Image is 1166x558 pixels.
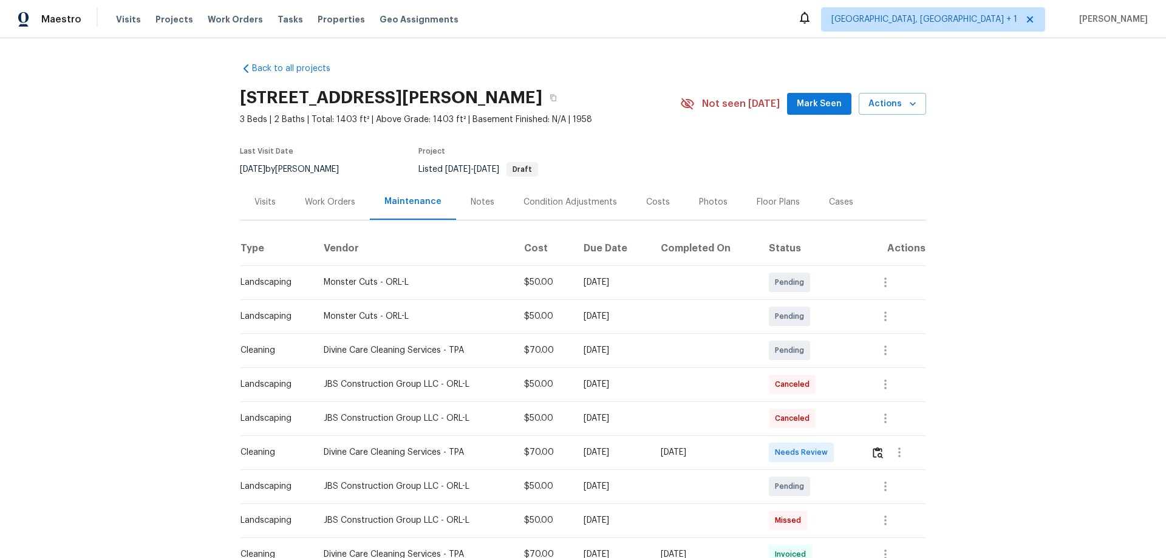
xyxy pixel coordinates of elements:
div: Landscaping [240,276,304,288]
img: Review Icon [873,447,883,458]
div: JBS Construction Group LLC - ORL-L [324,514,505,526]
span: Actions [868,97,916,112]
div: Landscaping [240,412,304,424]
button: Mark Seen [787,93,851,115]
div: $70.00 [524,446,564,458]
span: Mark Seen [797,97,842,112]
div: [DATE] [584,378,641,390]
button: Actions [859,93,926,115]
span: Canceled [775,378,814,390]
div: Cleaning [240,344,304,356]
div: Notes [471,196,494,208]
span: Maestro [41,13,81,26]
div: Condition Adjustments [523,196,617,208]
span: Visits [116,13,141,26]
div: $50.00 [524,480,564,492]
div: $50.00 [524,514,564,526]
h2: [STREET_ADDRESS][PERSON_NAME] [240,92,542,104]
div: Cases [829,196,853,208]
div: [DATE] [661,446,749,458]
span: Projects [155,13,193,26]
th: Vendor [314,231,514,265]
span: Geo Assignments [380,13,459,26]
span: Project [418,148,445,155]
div: [DATE] [584,344,641,356]
span: Not seen [DATE] [702,98,780,110]
span: Pending [775,480,809,492]
div: Visits [254,196,276,208]
span: Canceled [775,412,814,424]
div: Maintenance [384,196,442,208]
div: Landscaping [240,378,304,390]
div: Cleaning [240,446,304,458]
th: Status [759,231,862,265]
div: $70.00 [524,344,564,356]
span: Draft [508,166,537,173]
div: [DATE] [584,514,641,526]
span: Pending [775,344,809,356]
div: [DATE] [584,276,641,288]
div: $50.00 [524,276,564,288]
div: Landscaping [240,514,304,526]
th: Completed On [651,231,759,265]
div: Costs [646,196,670,208]
div: Monster Cuts - ORL-L [324,276,505,288]
div: [DATE] [584,412,641,424]
span: Last Visit Date [240,148,293,155]
th: Due Date [574,231,650,265]
span: 3 Beds | 2 Baths | Total: 1403 ft² | Above Grade: 1403 ft² | Basement Finished: N/A | 1958 [240,114,680,126]
div: Work Orders [305,196,355,208]
span: Listed [418,165,538,174]
div: Floor Plans [757,196,800,208]
div: JBS Construction Group LLC - ORL-L [324,480,505,492]
div: [DATE] [584,446,641,458]
div: Landscaping [240,480,304,492]
span: Needs Review [775,446,833,458]
div: $50.00 [524,310,564,322]
span: Missed [775,514,806,526]
div: Landscaping [240,310,304,322]
span: [GEOGRAPHIC_DATA], [GEOGRAPHIC_DATA] + 1 [831,13,1017,26]
span: Tasks [278,15,303,24]
a: Back to all projects [240,63,356,75]
span: Pending [775,276,809,288]
div: Photos [699,196,728,208]
th: Actions [861,231,926,265]
span: Work Orders [208,13,263,26]
div: Divine Care Cleaning Services - TPA [324,344,505,356]
div: Monster Cuts - ORL-L [324,310,505,322]
button: Copy Address [542,87,564,109]
div: $50.00 [524,378,564,390]
div: [DATE] [584,310,641,322]
span: [DATE] [240,165,265,174]
div: Divine Care Cleaning Services - TPA [324,446,505,458]
div: JBS Construction Group LLC - ORL-L [324,412,505,424]
span: [DATE] [445,165,471,174]
span: [PERSON_NAME] [1074,13,1148,26]
div: JBS Construction Group LLC - ORL-L [324,378,505,390]
button: Review Icon [871,438,885,467]
span: [DATE] [474,165,499,174]
div: by [PERSON_NAME] [240,162,353,177]
span: Pending [775,310,809,322]
th: Type [240,231,314,265]
span: - [445,165,499,174]
th: Cost [514,231,574,265]
div: [DATE] [584,480,641,492]
span: Properties [318,13,365,26]
div: $50.00 [524,412,564,424]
